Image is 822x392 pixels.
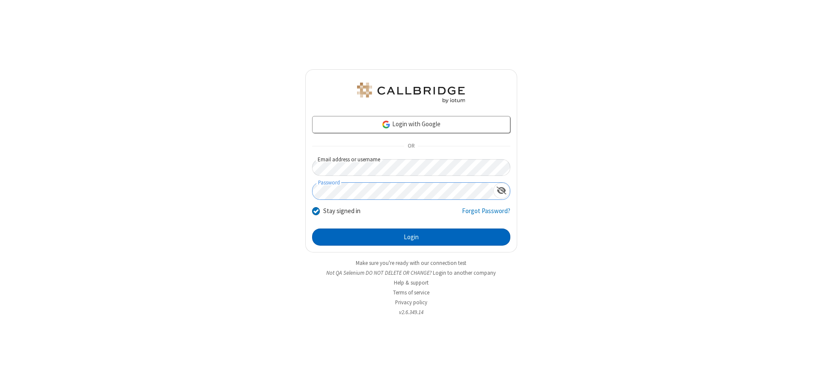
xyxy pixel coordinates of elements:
li: v2.6.349.14 [305,308,517,316]
button: Login [312,229,510,246]
input: Password [313,183,493,199]
a: Privacy policy [395,299,427,306]
label: Stay signed in [323,206,360,216]
div: Show password [493,183,510,199]
a: Make sure you're ready with our connection test [356,259,466,267]
button: Login to another company [433,269,496,277]
li: Not QA Selenium DO NOT DELETE OR CHANGE? [305,269,517,277]
span: OR [404,140,418,152]
input: Email address or username [312,159,510,176]
img: QA Selenium DO NOT DELETE OR CHANGE [355,83,467,103]
a: Forgot Password? [462,206,510,223]
a: Terms of service [393,289,429,296]
a: Login with Google [312,116,510,133]
a: Help & support [394,279,429,286]
img: google-icon.png [381,120,391,129]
